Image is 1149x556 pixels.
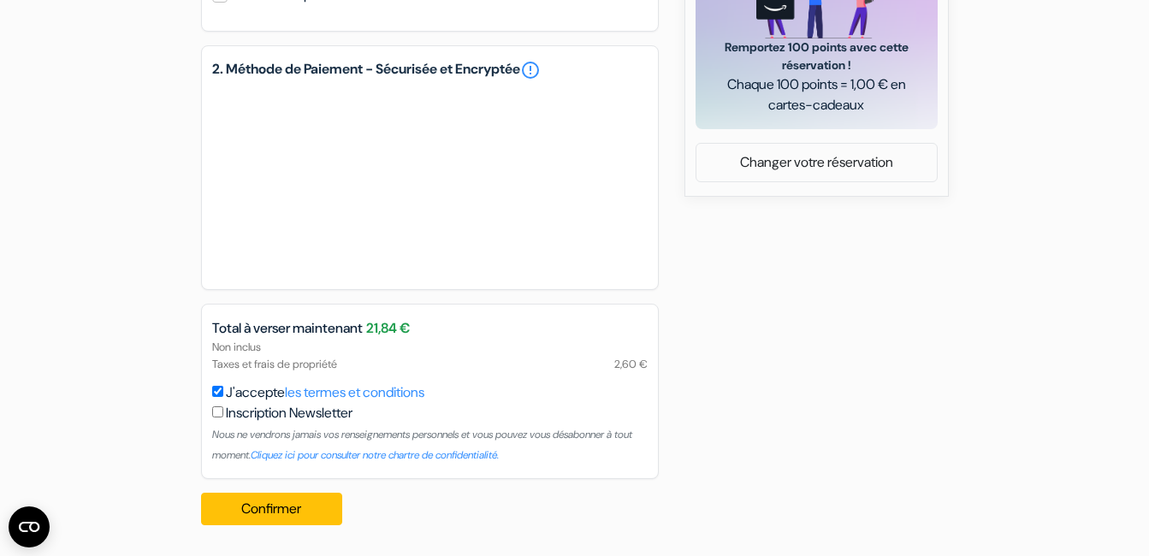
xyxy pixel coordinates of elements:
[251,448,499,462] a: Cliquez ici pour consulter notre chartre de confidentialité.
[202,339,658,371] div: Non inclus Taxes et frais de propriété
[614,356,648,372] span: 2,60 €
[226,403,352,423] label: Inscription Newsletter
[212,60,648,80] h5: 2. Méthode de Paiement - Sécurisée et Encryptée
[209,84,651,279] iframe: Cadre de saisie sécurisé pour le paiement
[696,146,937,179] a: Changer votre réservation
[212,318,363,339] span: Total à verser maintenant
[212,428,632,462] small: Nous ne vendrons jamais vos renseignements personnels et vous pouvez vous désabonner à tout moment.
[201,493,343,525] button: Confirmer
[226,382,424,403] label: J'accepte
[285,383,424,401] a: les termes et conditions
[520,60,541,80] a: error_outline
[9,506,50,547] button: Ouvrir le widget CMP
[366,318,410,339] span: 21,84 €
[716,74,917,115] span: Chaque 100 points = 1,00 € en cartes-cadeaux
[716,38,917,74] span: Remportez 100 points avec cette réservation !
